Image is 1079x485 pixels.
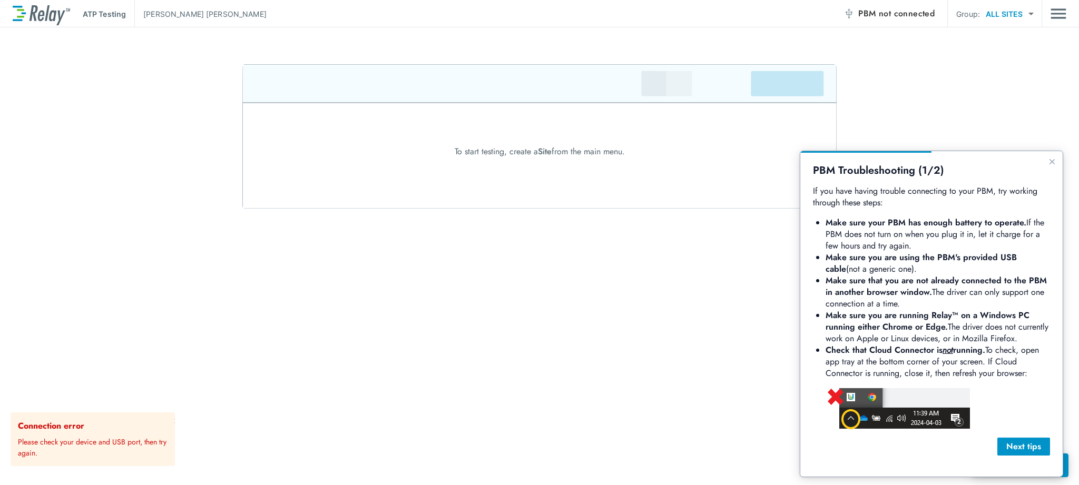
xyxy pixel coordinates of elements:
[956,8,980,19] p: Group:
[18,420,84,432] strong: Connection error
[1051,4,1066,24] button: Main menu
[800,151,1063,477] iframe: bubble
[839,3,939,24] button: PBM not connected
[18,432,171,459] p: Please check your device and USB port, then try again.
[143,8,267,19] p: [PERSON_NAME] [PERSON_NAME]
[13,3,70,25] img: LuminUltra Relay
[1051,4,1066,24] img: Drawer Icon
[843,8,854,19] img: Offline Icon
[174,417,181,425] button: close
[858,6,935,21] span: PBM
[242,64,837,209] img: Loading
[879,7,935,19] span: not connected
[83,8,126,19] p: ATP Testing
[538,145,552,158] span: Site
